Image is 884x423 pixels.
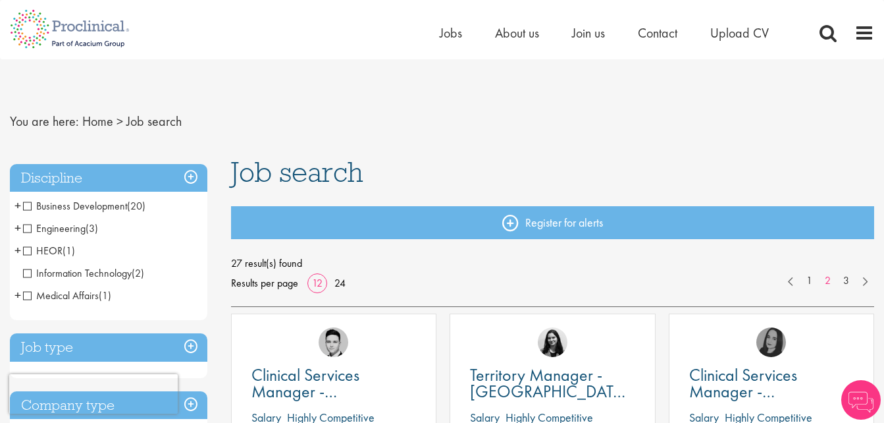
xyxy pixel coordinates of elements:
span: + [14,218,21,238]
img: Chatbot [841,380,881,420]
h3: Discipline [10,164,207,192]
h3: Job type [10,333,207,362]
span: 27 result(s) found [231,254,874,273]
span: Results per page [231,273,298,293]
span: Medical Affairs [23,289,111,302]
span: + [14,196,21,215]
span: Business Development [23,199,145,213]
iframe: reCAPTCHA [9,374,178,414]
span: Engineering [23,221,86,235]
a: 3 [837,273,856,289]
span: Job search [231,154,363,190]
img: Anna Klemencic [756,327,786,357]
a: 12 [307,276,327,290]
span: (3) [86,221,98,235]
span: Engineering [23,221,98,235]
span: Job search [126,113,182,130]
span: (2) [132,266,144,280]
span: HEOR [23,244,63,258]
a: Territory Manager - [GEOGRAPHIC_DATA], [GEOGRAPHIC_DATA], [GEOGRAPHIC_DATA], [GEOGRAPHIC_DATA] [470,367,635,400]
span: Business Development [23,199,127,213]
a: Join us [572,24,605,42]
a: 1 [800,273,819,289]
span: HEOR [23,244,75,258]
img: Connor Lynes [319,327,348,357]
a: Upload CV [710,24,769,42]
a: Jobs [440,24,462,42]
a: About us [495,24,539,42]
span: + [14,285,21,305]
a: 2 [818,273,837,289]
span: (1) [63,244,75,258]
span: > [117,113,123,130]
span: + [14,240,21,260]
a: breadcrumb link [82,113,113,130]
a: Clinical Services Manager - [GEOGRAPHIC_DATA], [GEOGRAPHIC_DATA] [689,367,854,400]
span: (1) [99,289,111,302]
img: Indre Stankeviciute [538,327,567,357]
a: Clinical Services Manager - [GEOGRAPHIC_DATA], [GEOGRAPHIC_DATA] [251,367,416,400]
span: Medical Affairs [23,289,99,302]
span: You are here: [10,113,79,130]
span: Information Technology [23,266,132,280]
span: (20) [127,199,145,213]
a: 24 [330,276,350,290]
a: Contact [638,24,677,42]
a: Register for alerts [231,206,874,239]
span: Information Technology [23,266,144,280]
